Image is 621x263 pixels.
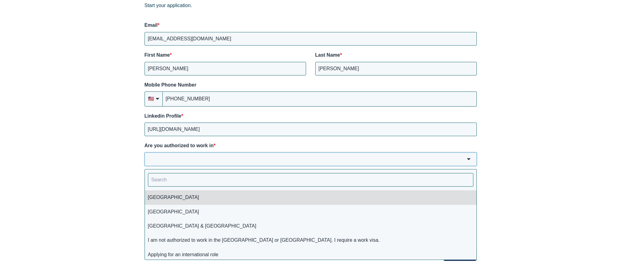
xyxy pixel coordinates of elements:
li: Applying for an international role [145,248,476,262]
li: [GEOGRAPHIC_DATA] [145,190,476,204]
span: flag [148,95,154,102]
span: First Name [145,52,170,58]
input: Search [148,173,473,187]
span: Mobile Phone Number [145,82,197,87]
span: Email [145,22,158,28]
span: Last Name [315,52,340,58]
li: [GEOGRAPHIC_DATA] [145,205,476,219]
span: Are you authorized to work in [145,143,214,148]
li: I am not authorized to work in the [GEOGRAPHIC_DATA] or [GEOGRAPHIC_DATA]. I require a work visa. [145,233,476,247]
li: [GEOGRAPHIC_DATA] & [GEOGRAPHIC_DATA] [145,219,476,233]
span: Linkedin Profile [145,113,181,119]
